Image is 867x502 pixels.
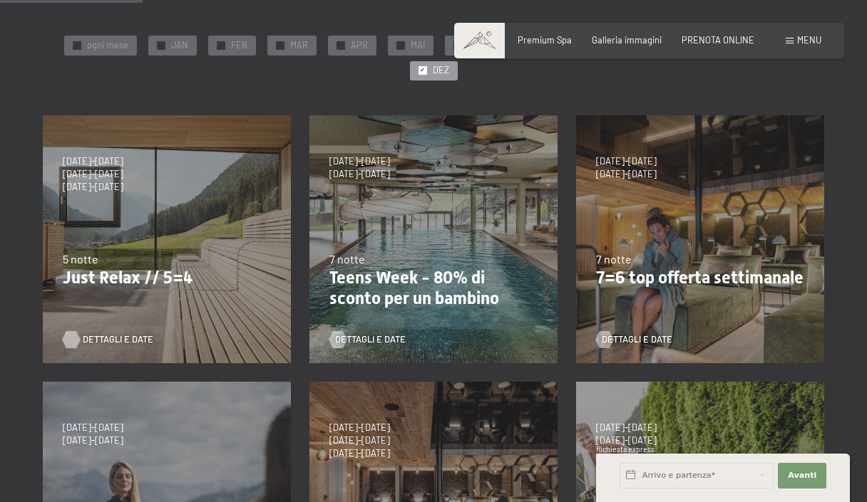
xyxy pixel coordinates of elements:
span: ✓ [218,41,223,49]
span: [DATE]-[DATE] [63,155,123,168]
span: [DATE]-[DATE] [596,434,657,447]
span: 5 notte [63,252,98,266]
span: ✓ [338,41,343,49]
span: [DATE]-[DATE] [596,422,657,434]
span: FEB [231,39,247,52]
button: Avanti [778,463,826,488]
span: [DATE]-[DATE] [63,168,123,181]
span: [DATE]-[DATE] [329,155,390,168]
a: Premium Spa [518,34,572,46]
span: ✓ [420,67,425,75]
span: Menu [797,34,821,46]
span: APR [351,39,368,52]
span: MAR [290,39,308,52]
span: ✓ [277,41,282,49]
span: [DATE]-[DATE] [329,447,390,460]
p: Just Relax // 5=4 [63,268,271,288]
span: ✓ [158,41,163,49]
a: Dettagli e Date [63,333,139,346]
span: 7 notte [329,252,365,266]
span: Dettagli e Date [602,333,672,346]
span: [DATE]-[DATE] [63,422,123,434]
a: PRENOTA ONLINE [682,34,754,46]
p: Teens Week - 80% di sconto per un bambino [329,268,538,309]
span: MAI [411,39,425,52]
span: Dettagli e Date [335,333,406,346]
span: ogni mese [87,39,128,52]
span: [DATE]-[DATE] [329,434,390,447]
span: Avanti [788,470,816,481]
span: [DATE]-[DATE] [63,434,123,447]
a: Dettagli e Date [596,333,672,346]
span: 7 notte [596,252,632,266]
span: DEZ [433,64,449,77]
span: JAN [171,39,188,52]
a: Dettagli e Date [329,333,406,346]
span: Dettagli e Date [83,333,153,346]
span: [DATE]-[DATE] [63,181,123,194]
span: ✓ [74,41,79,49]
span: [DATE]-[DATE] [329,168,390,181]
a: Galleria immagini [592,34,662,46]
span: [DATE]-[DATE] [596,168,657,181]
span: [DATE]-[DATE] [329,422,390,434]
p: 7=6 top offerta settimanale [596,268,804,288]
span: Richiesta express [596,445,655,454]
span: ✓ [398,41,403,49]
span: [DATE]-[DATE] [596,155,657,168]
